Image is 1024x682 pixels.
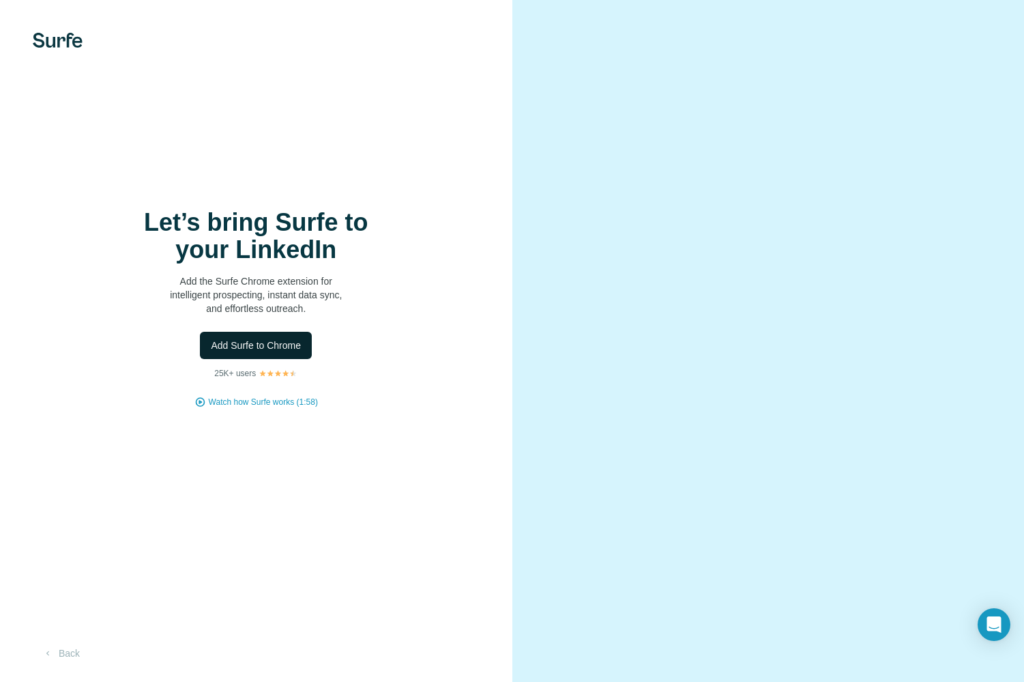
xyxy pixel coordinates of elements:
[33,641,89,666] button: Back
[119,274,392,315] p: Add the Surfe Chrome extension for intelligent prospecting, instant data sync, and effortless out...
[214,367,256,380] p: 25K+ users
[200,332,312,359] button: Add Surfe to Chrome
[33,33,83,48] img: Surfe's logo
[209,396,318,408] button: Watch how Surfe works (1:58)
[119,209,392,264] h1: Let’s bring Surfe to your LinkedIn
[211,339,301,352] span: Add Surfe to Chrome
[259,369,297,378] img: Rating Stars
[978,608,1010,641] div: Open Intercom Messenger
